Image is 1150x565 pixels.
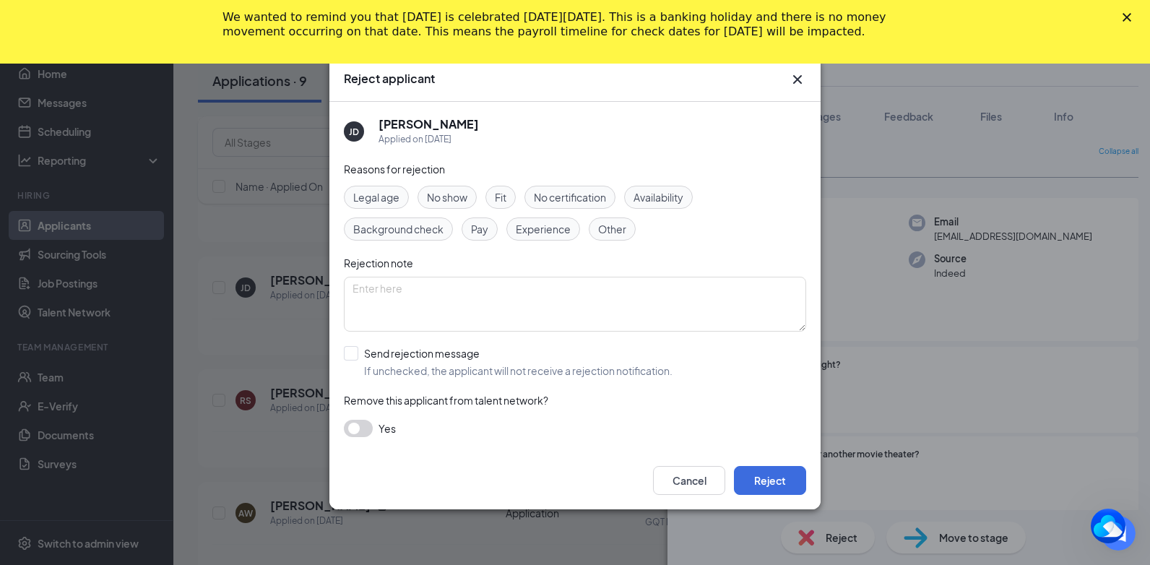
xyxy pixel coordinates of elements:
[379,116,479,132] h5: [PERSON_NAME]
[349,125,359,137] div: JD
[344,163,445,176] span: Reasons for rejection
[471,221,488,237] span: Pay
[598,221,626,237] span: Other
[734,466,806,495] button: Reject
[653,466,725,495] button: Cancel
[379,132,479,147] div: Applied on [DATE]
[427,189,467,205] span: No show
[344,394,548,407] span: Remove this applicant from talent network?
[353,221,444,237] span: Background check
[353,189,399,205] span: Legal age
[222,10,904,39] div: We wanted to remind you that [DATE] is celebrated [DATE][DATE]. This is a banking holiday and the...
[634,189,683,205] span: Availability
[534,189,606,205] span: No certification
[495,189,506,205] span: Fit
[516,221,571,237] span: Experience
[789,71,806,88] button: Close
[379,420,396,437] span: Yes
[789,71,806,88] svg: Cross
[344,256,413,269] span: Rejection note
[1123,13,1137,22] div: Close
[344,71,435,87] h3: Reject applicant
